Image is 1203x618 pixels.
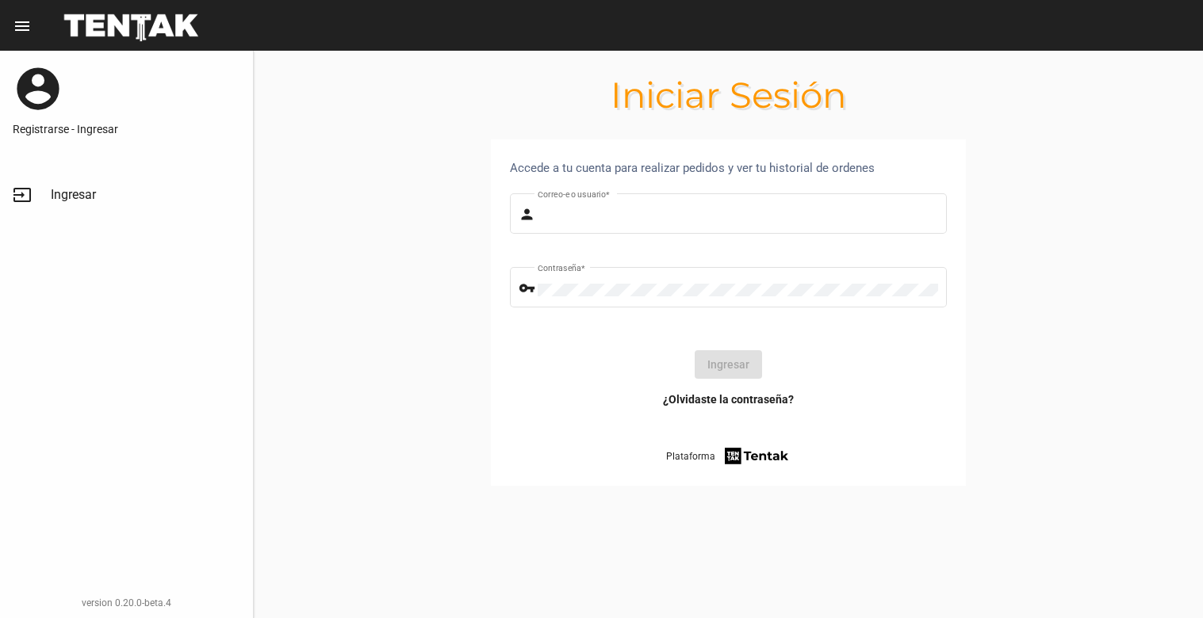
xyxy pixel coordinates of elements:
[51,187,96,203] span: Ingresar
[722,445,791,467] img: tentak-firm.png
[666,445,791,467] a: Plataforma
[13,595,240,611] div: version 0.20.0-beta.4
[666,448,715,464] span: Plataforma
[510,158,947,177] div: Accede a tu cuenta para realizar pedidos y ver tu historial de ordenes
[519,205,538,224] mat-icon: person
[254,82,1203,108] h1: Iniciar Sesión
[13,185,32,204] mat-icon: input
[663,391,794,407] a: ¿Olvidaste la contraseña?
[519,279,538,298] mat-icon: vpn_key
[13,63,63,114] mat-icon: account_circle
[695,350,762,379] button: Ingresar
[13,17,32,36] mat-icon: menu
[13,121,240,137] a: Registrarse - Ingresar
